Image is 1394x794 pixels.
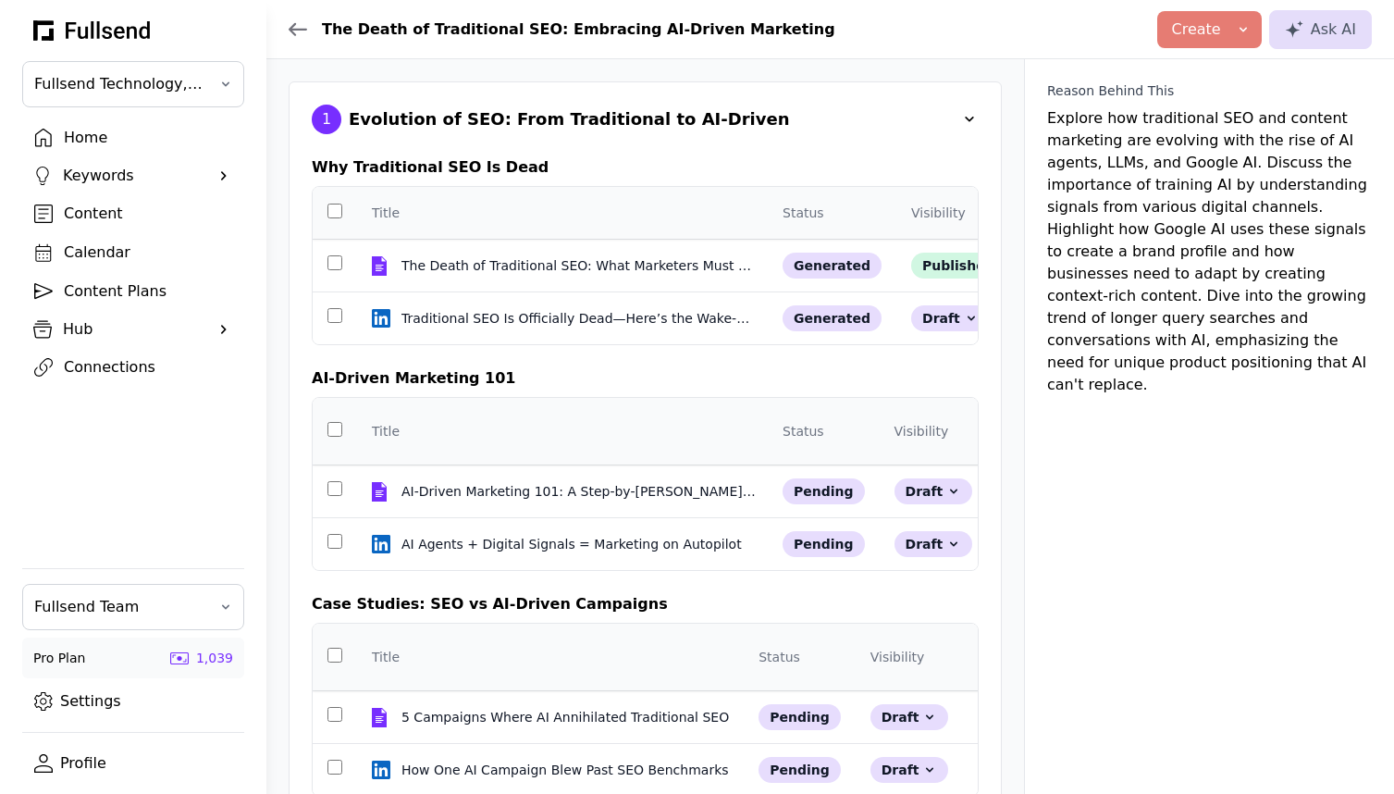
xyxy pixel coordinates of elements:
div: Traditional SEO Is Officially Dead—Here’s the Wake-Up Call [401,309,757,328]
div: Calendar [64,242,232,264]
div: 5 Campaigns Where AI Annihilated Traditional SEO [401,708,733,726]
a: Content Plans [22,276,244,307]
div: Draft [894,478,973,504]
div: Hub [63,318,204,341]
a: Settings [22,686,244,717]
div: Explore how traditional SEO and content marketing are evolving with the rise of AI agents, LLMs, ... [1047,81,1372,396]
div: Visibility [870,648,925,666]
div: Create [1172,19,1221,41]
div: AI-Driven Marketing 101: A Step-by-[PERSON_NAME] for Small Businesses [401,482,757,501]
div: Reason Behind This [1047,81,1174,100]
button: Fullsend Team [22,584,244,630]
div: Case Studies: SEO vs AI-Driven Campaigns [312,593,979,615]
div: Title [372,422,400,440]
div: Visibility [911,204,966,222]
div: Draft [870,704,949,730]
div: The Death of Traditional SEO: Embracing AI-Driven Marketing [322,19,835,41]
a: Home [22,122,244,154]
div: pending [783,531,865,557]
a: Content [22,198,244,230]
div: 1,039 [196,649,233,667]
div: Published [911,253,1024,279]
div: Content Plans [64,280,232,303]
div: pending [759,704,841,730]
div: Ask AI [1285,19,1356,41]
div: Why Traditional SEO Is Dead [312,156,979,179]
div: Title [372,204,400,222]
div: Evolution of SEO: From Traditional to AI-Driven [349,106,790,132]
div: Visibility [894,422,949,440]
div: Pro Plan [33,649,85,667]
div: Draft [870,757,949,783]
div: pending [759,757,841,783]
div: Status [759,648,800,666]
div: AI Agents + Digital Signals = Marketing on Autopilot [401,535,746,553]
div: How One AI Campaign Blew Past SEO Benchmarks [401,761,733,779]
div: Title [372,648,400,666]
div: Status [783,422,824,440]
div: The Death of Traditional SEO: What Marketers Must Do Now [401,256,757,275]
button: Fullsend Technology, Inc. [22,61,244,107]
div: Keywords [63,165,204,187]
a: Calendar [22,237,244,268]
div: Draft [894,531,973,557]
div: pending [783,478,865,504]
div: AI-Driven Marketing 101 [312,367,979,390]
a: Profile [22,748,244,779]
div: Connections [64,356,232,378]
div: Content [64,203,232,225]
div: 1 [312,105,341,134]
span: Fullsend Technology, Inc. [34,73,206,95]
button: Create [1157,11,1262,48]
div: Home [64,127,232,149]
div: Draft [911,305,990,331]
a: Connections [22,352,244,383]
div: generated [783,253,882,279]
div: Status [783,204,824,222]
button: Ask AI [1269,10,1372,49]
div: generated [783,305,882,331]
span: Fullsend Team [34,596,206,618]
